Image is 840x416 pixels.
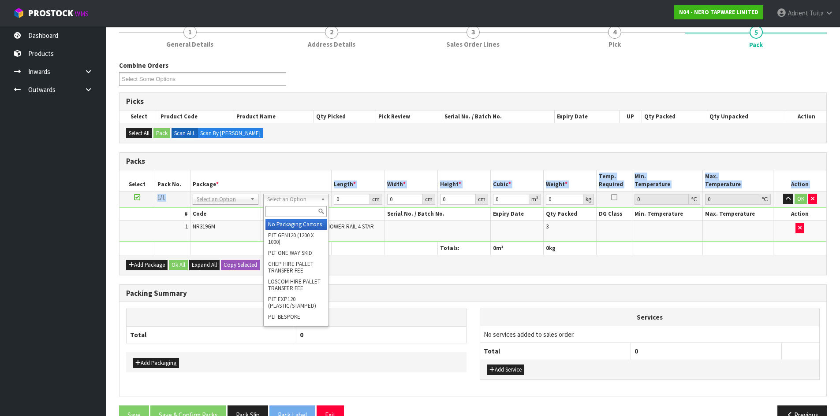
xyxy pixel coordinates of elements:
[385,208,490,221] th: Serial No. / Batch No.
[635,347,638,355] span: 0
[702,170,773,191] th: Max. Temperature
[609,40,621,49] span: Pick
[127,326,296,343] th: Total
[300,331,303,339] span: 0
[385,170,437,191] th: Width
[157,194,165,201] span: 1/1
[467,26,480,39] span: 3
[172,128,198,139] label: Scan ALL
[480,343,631,360] th: Total
[119,61,168,70] label: Combine Orders
[265,247,327,258] li: PLT ONE WAY SKID
[536,195,538,200] sup: 3
[119,208,190,221] th: #
[480,326,820,342] td: No services added to sales order.
[546,223,549,230] span: 3
[642,110,707,123] th: Qty Packed
[169,260,188,270] button: Ok All
[437,242,490,255] th: Totals:
[197,194,246,205] span: Select an Option
[192,261,217,269] span: Expand All
[480,309,820,326] th: Services
[493,244,496,252] span: 0
[13,7,24,18] img: cube-alt.png
[759,194,771,205] div: ℃
[689,194,700,205] div: ℃
[376,110,442,123] th: Pick Review
[679,8,758,16] strong: N04 - NERO TAPWARE LIMITED
[795,194,807,204] button: OK
[437,170,490,191] th: Height
[155,170,190,191] th: Pack No.
[127,309,467,326] th: Packagings
[370,194,382,205] div: cm
[198,128,263,139] label: Scan By [PERSON_NAME]
[491,170,544,191] th: Cubic
[190,170,332,191] th: Package
[126,128,152,139] button: Select All
[446,40,500,49] span: Sales Order Lines
[153,128,170,139] button: Pack
[555,110,620,123] th: Expiry Date
[126,97,820,106] h3: Picks
[193,223,215,230] span: NR319GM
[75,10,89,18] small: WMS
[265,322,327,333] li: PLT UNIFORM
[267,194,317,205] span: Select an Option
[583,194,594,205] div: kg
[546,244,549,252] span: 0
[544,242,597,255] th: kg
[314,110,376,123] th: Qty Picked
[126,157,820,166] h3: Packs
[119,170,155,191] th: Select
[119,110,158,123] th: Select
[308,40,355,49] span: Address Details
[632,208,702,221] th: Min. Temperature
[749,40,763,49] span: Pack
[707,110,786,123] th: Qty Unpacked
[476,194,488,205] div: cm
[702,208,773,221] th: Max. Temperature
[442,110,555,123] th: Serial No. / Batch No.
[126,260,168,270] button: Add Package
[265,276,327,294] li: LOSCOM HIRE PALLET TRANSFER FEE
[265,219,327,230] li: No Packaging Cartons
[788,9,808,17] span: Adrient
[750,26,763,39] span: 5
[491,242,544,255] th: m³
[544,208,597,221] th: Qty Packed
[325,26,338,39] span: 2
[265,230,327,247] li: PLT GEN120 (1200 X 1000)
[133,358,179,368] button: Add Packaging
[261,208,385,221] th: Name
[786,110,826,123] th: Action
[265,311,327,322] li: PLT BESPOKE
[619,110,642,123] th: UP
[810,9,824,17] span: Tuita
[487,364,524,375] button: Add Service
[773,170,826,191] th: Action
[674,5,763,19] a: N04 - NERO TAPWARE LIMITED
[632,170,702,191] th: Min. Temperature
[28,7,73,19] span: ProStock
[597,208,632,221] th: DG Class
[608,26,621,39] span: 4
[158,110,234,123] th: Product Code
[529,194,541,205] div: m
[423,194,435,205] div: cm
[773,208,826,221] th: Action
[332,170,385,191] th: Length
[544,170,597,191] th: Weight
[265,294,327,311] li: PLT EXP120 (PLASTIC/STAMPED)
[491,208,544,221] th: Expiry Date
[597,170,632,191] th: Temp. Required
[126,289,820,298] h3: Packing Summary
[234,110,314,123] th: Product Name
[221,260,260,270] button: Copy Selected
[166,40,213,49] span: General Details
[265,258,327,276] li: CHEP HIRE PALLET TRANSFER FEE
[183,26,197,39] span: 1
[185,223,188,230] span: 1
[189,260,220,270] button: Expand All
[190,208,261,221] th: Code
